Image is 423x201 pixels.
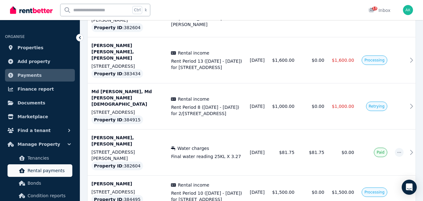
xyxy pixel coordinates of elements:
td: $1,000.00 [268,83,298,130]
span: Manage Property [18,140,60,148]
span: Rental payments [28,167,70,174]
span: Ctrl [132,6,142,14]
span: ORGANISE [5,34,25,39]
span: Bonds [28,179,70,187]
button: Find a tenant [5,124,75,137]
span: Property ID [94,117,122,123]
span: Payments [18,71,42,79]
span: Property ID [94,163,122,169]
a: Rental payments [8,164,72,177]
span: Tenancies [28,154,70,162]
span: Finance report [18,85,54,93]
td: $0.00 [298,83,328,130]
span: Rental income [178,96,209,102]
p: [STREET_ADDRESS] [91,63,163,69]
a: Documents [5,97,75,109]
a: Finance report [5,83,75,95]
span: Paid [377,150,384,155]
div: Open Intercom Messenger [402,180,417,195]
a: Marketplace [5,110,75,123]
a: Bonds [8,177,72,189]
span: k [145,8,147,13]
span: Marketplace [18,113,48,120]
div: : 383434 [91,69,143,78]
div: : 384915 [91,115,143,124]
a: Tenancies [8,152,72,164]
span: Add property [18,58,50,65]
td: [DATE] [246,130,268,176]
span: Processing [364,58,384,63]
span: Find a tenant [18,127,51,134]
span: Documents [18,99,45,107]
p: [PERSON_NAME] [91,181,163,187]
td: [DATE] [246,37,268,83]
span: Processing [364,190,384,195]
div: : 382604 [91,23,143,32]
span: Property ID [94,24,122,31]
p: [STREET_ADDRESS] [91,109,163,115]
img: RentBetter [10,5,53,15]
span: $1,600.00 [332,58,354,63]
span: Properties [18,44,44,51]
a: Payments [5,69,75,82]
td: [DATE] [246,83,268,130]
span: Rental income [178,182,209,188]
span: Rental income [178,50,209,56]
td: $1,600.00 [268,37,298,83]
span: Rent Period 8 ([DATE] - [DATE]) for 2/[STREET_ADDRESS] [171,104,242,117]
span: $0.00 [342,150,354,155]
p: Md [PERSON_NAME], Md [PERSON_NAME][DEMOGRAPHIC_DATA] [91,88,163,107]
div: Inbox [369,7,390,13]
p: [PERSON_NAME] [PERSON_NAME], [PERSON_NAME] [91,42,163,61]
p: [STREET_ADDRESS][PERSON_NAME] [91,149,163,161]
span: $1,000.00 [332,104,354,109]
p: [STREET_ADDRESS] [91,189,163,195]
span: Rent Period 13 ([DATE] - [DATE]) for [STREET_ADDRESS] [171,58,242,71]
span: Condition reports [28,192,70,199]
a: Properties [5,41,75,54]
td: $81.75 [268,130,298,176]
a: Add property [5,55,75,68]
span: Property ID [94,71,122,77]
p: [PERSON_NAME], [PERSON_NAME] [91,135,163,147]
span: $1,500.00 [332,190,354,195]
span: 13 [372,7,377,10]
div: : 382604 [91,161,143,170]
button: Manage Property [5,138,75,151]
td: $81.75 [298,130,328,176]
td: $0.00 [298,37,328,83]
span: Retrying [369,104,384,109]
span: Final water reading 25KL X 3.27 [171,153,242,160]
img: Azad Kalam [403,5,413,15]
span: Water charges [177,145,209,151]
